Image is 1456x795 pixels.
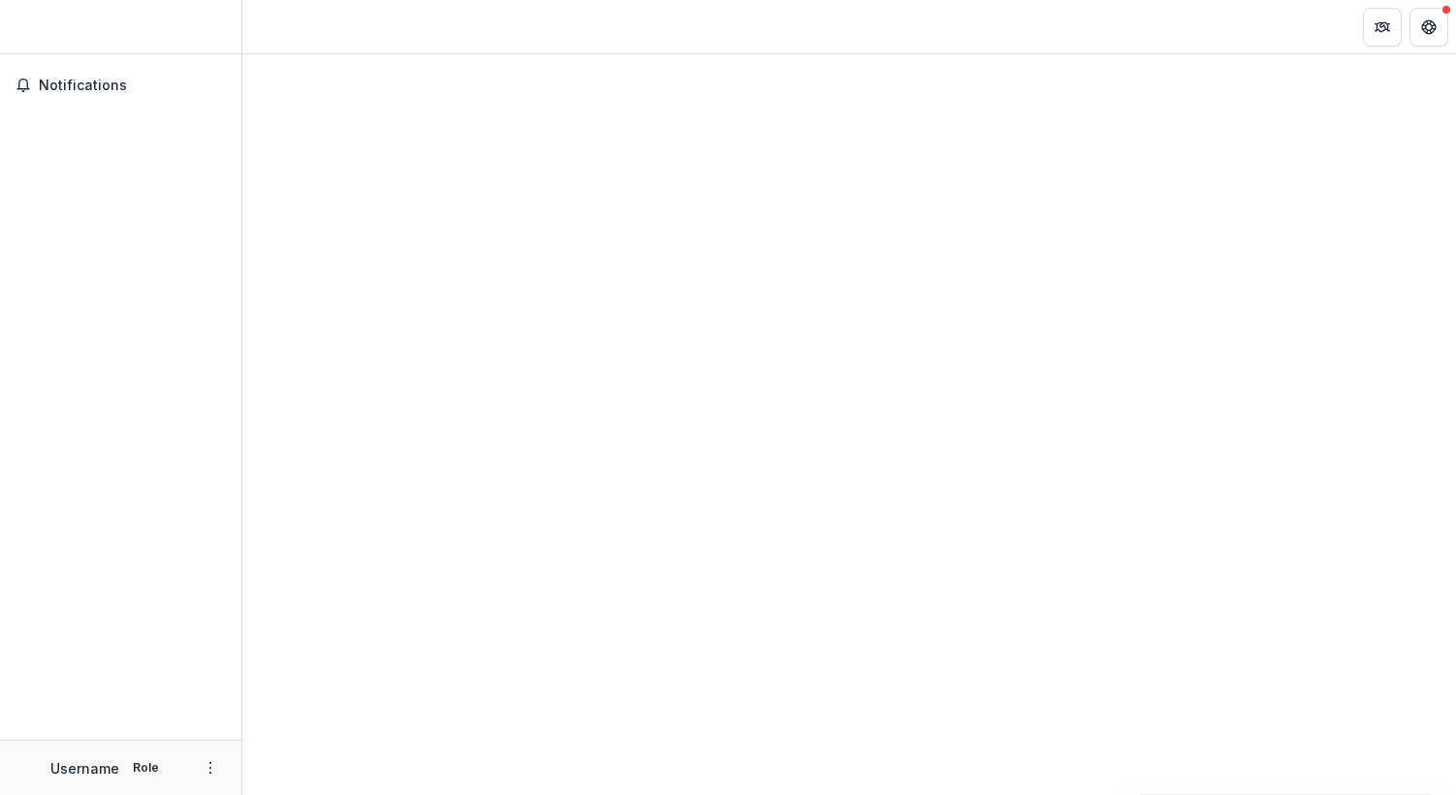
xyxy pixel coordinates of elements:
p: Username [50,758,119,779]
p: Role [127,759,165,777]
button: More [199,756,222,779]
button: Notifications [8,70,234,101]
span: Notifications [39,78,226,94]
button: Get Help [1409,8,1448,47]
button: Partners [1363,8,1402,47]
